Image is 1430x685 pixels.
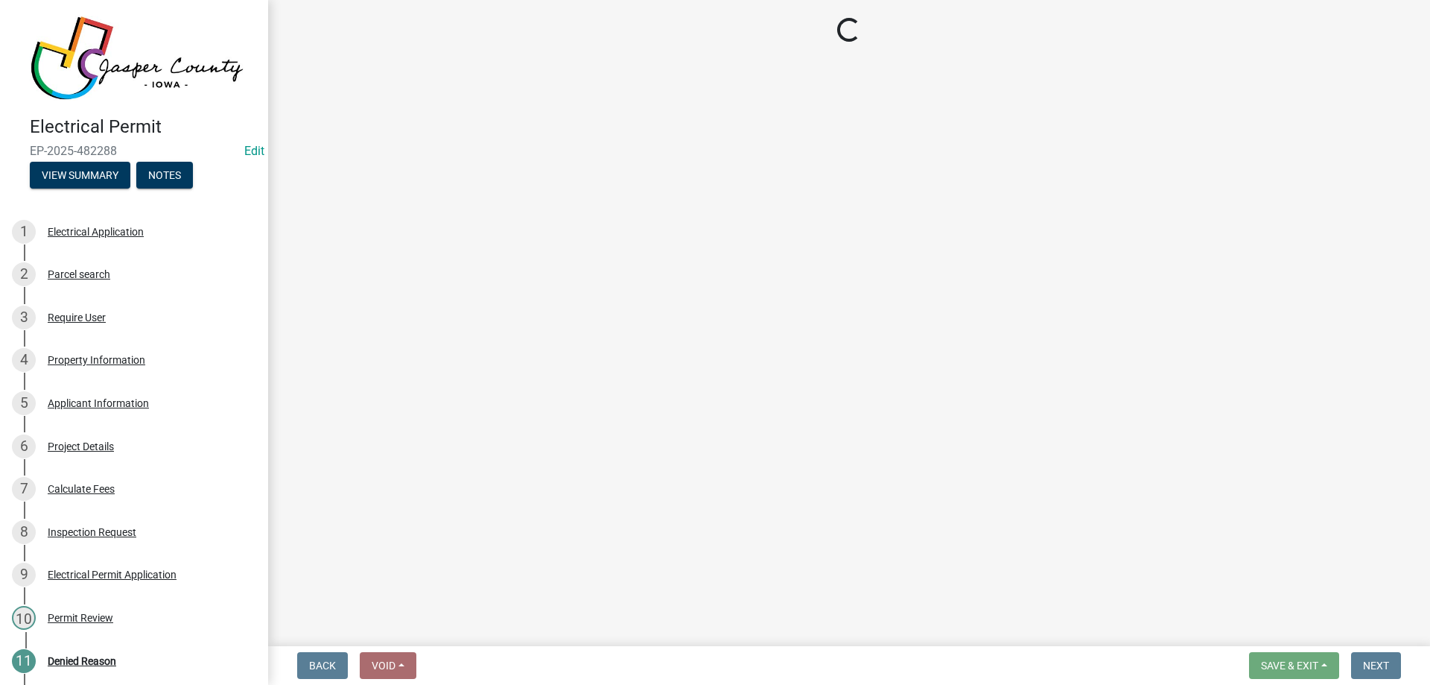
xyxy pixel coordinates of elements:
div: 10 [12,606,36,630]
button: Notes [136,162,193,189]
div: Require User [48,312,106,323]
span: EP-2025-482288 [30,144,238,158]
span: Back [309,660,336,672]
div: Parcel search [48,269,110,280]
div: Applicant Information [48,398,149,408]
img: Jasper County, Iowa [30,16,244,101]
div: Electrical Permit Application [48,569,177,580]
button: Void [360,652,416,679]
div: 1 [12,220,36,244]
span: Void [372,660,395,672]
div: 4 [12,348,36,372]
div: 5 [12,391,36,415]
div: Inspection Request [48,527,136,537]
button: View Summary [30,162,130,189]
a: Edit [244,144,264,158]
div: Electrical Application [48,227,144,237]
div: 7 [12,477,36,501]
span: Next [1363,660,1389,672]
div: Permit Review [48,613,113,623]
div: 8 [12,520,36,544]
button: Back [297,652,348,679]
span: Save & Exit [1261,660,1318,672]
div: 2 [12,262,36,286]
div: 9 [12,563,36,587]
div: Denied Reason [48,656,116,666]
wm-modal-confirm: Summary [30,170,130,182]
div: 11 [12,649,36,673]
button: Save & Exit [1249,652,1339,679]
div: Property Information [48,355,145,365]
div: 6 [12,435,36,458]
button: Next [1351,652,1401,679]
div: Calculate Fees [48,484,115,494]
wm-modal-confirm: Notes [136,170,193,182]
div: 3 [12,306,36,329]
wm-modal-confirm: Edit Application Number [244,144,264,158]
h4: Electrical Permit [30,116,256,138]
div: Project Details [48,441,114,452]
